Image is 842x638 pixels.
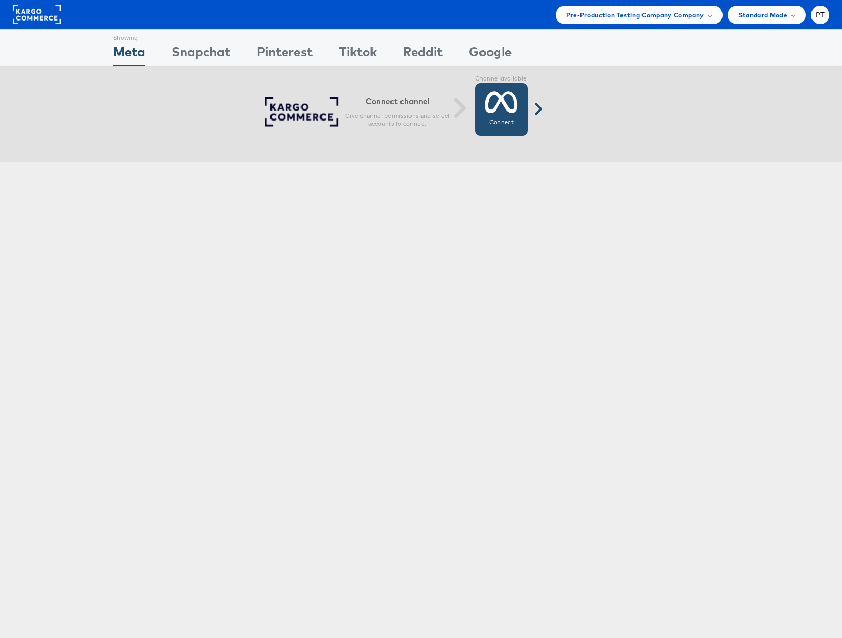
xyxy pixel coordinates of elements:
div: Pinterest [257,43,313,66]
label: Connect [489,118,514,127]
span: Pre-Production Testing Company Company [566,9,704,21]
div: Reddit [403,43,443,66]
div: Showing [113,30,145,43]
div: Snapchat [172,43,230,66]
span: PT [816,12,825,18]
p: Give channel permissions and select accounts to connect [345,112,450,128]
h6: Connect channel [345,96,450,106]
div: Google [469,43,512,66]
div: Tiktok [339,43,377,66]
span: Standard Mode [738,9,787,21]
label: Channel available [475,75,528,83]
a: Connect [475,83,528,136]
div: Meta [113,43,145,66]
